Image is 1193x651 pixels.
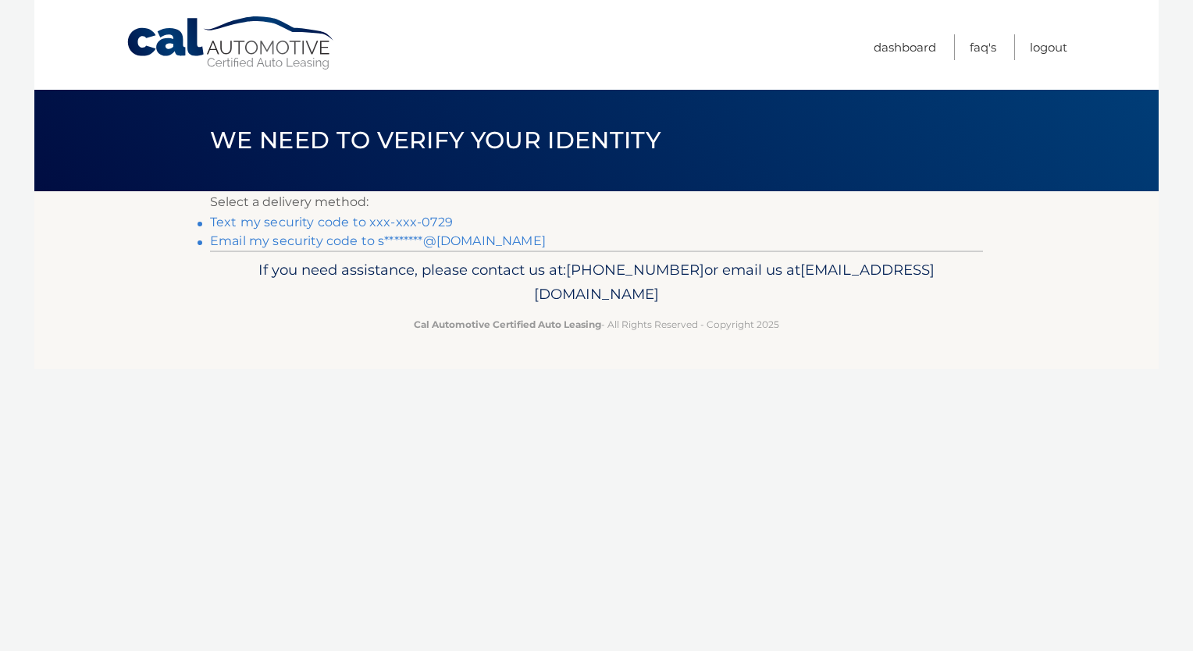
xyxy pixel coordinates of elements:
[126,16,337,71] a: Cal Automotive
[210,215,453,229] a: Text my security code to xxx-xxx-0729
[414,318,601,330] strong: Cal Automotive Certified Auto Leasing
[1030,34,1067,60] a: Logout
[220,258,973,308] p: If you need assistance, please contact us at: or email us at
[210,191,983,213] p: Select a delivery method:
[566,261,704,279] span: [PHONE_NUMBER]
[220,316,973,333] p: - All Rights Reserved - Copyright 2025
[874,34,936,60] a: Dashboard
[210,233,546,248] a: Email my security code to s********@[DOMAIN_NAME]
[210,126,661,155] span: We need to verify your identity
[970,34,996,60] a: FAQ's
